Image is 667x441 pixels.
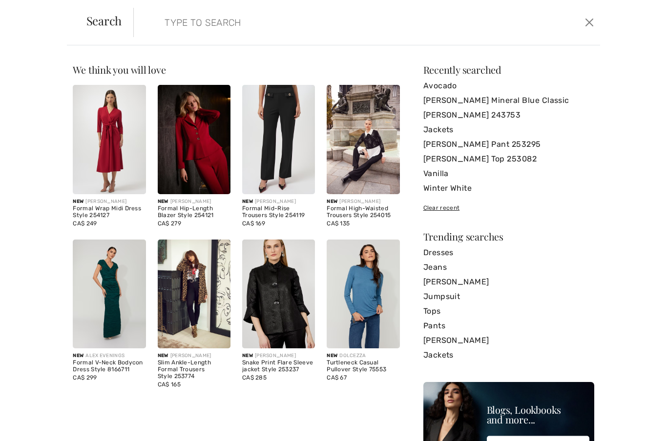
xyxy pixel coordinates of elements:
[73,220,97,227] span: CA$ 249
[73,360,146,373] div: Formal V-Neck Bodycon Dress Style 8166711
[242,85,315,194] img: Formal Mid-Rise Trousers Style 254119. Black
[327,353,337,359] span: New
[327,205,399,219] div: Formal High-Waisted Trousers Style 254015
[157,8,476,37] input: TYPE TO SEARCH
[327,220,350,227] span: CA$ 135
[423,203,594,212] div: Clear recent
[423,166,594,181] a: Vanilla
[158,198,230,205] div: [PERSON_NAME]
[158,381,181,388] span: CA$ 165
[242,205,315,219] div: Formal Mid-Rise Trousers Style 254119
[327,240,399,349] img: Turtleneck Casual Pullover Style 75553. Indigo
[158,352,230,360] div: [PERSON_NAME]
[327,85,399,194] img: Formal High-Waisted Trousers Style 254015. Black
[423,65,594,75] div: Recently searched
[423,319,594,333] a: Pants
[242,352,315,360] div: [PERSON_NAME]
[73,199,83,204] span: New
[158,353,168,359] span: New
[423,108,594,122] a: [PERSON_NAME] 243753
[327,360,399,373] div: Turtleneck Casual Pullover Style 75553
[423,260,594,275] a: Jeans
[423,333,594,348] a: [PERSON_NAME]
[423,137,594,152] a: [PERSON_NAME] Pant 253295
[242,198,315,205] div: [PERSON_NAME]
[242,360,315,373] div: Snake Print Flare Sleeve jacket Style 253237
[487,405,589,424] div: Blogs, Lookbooks and more...
[158,240,230,349] img: Slim Ankle-Length Formal Trousers Style 253774. Black
[73,205,146,219] div: Formal Wrap Midi Dress Style 254127
[423,348,594,362] a: Jackets
[423,289,594,304] a: Jumpsuit
[158,85,230,194] img: Formal Hip-Length Blazer Style 254121. Deep cherry
[423,245,594,260] a: Dresses
[73,198,146,205] div: [PERSON_NAME]
[242,353,253,359] span: New
[423,152,594,166] a: [PERSON_NAME] Top 253082
[327,199,337,204] span: New
[86,15,122,26] span: Search
[158,220,181,227] span: CA$ 279
[73,240,146,349] img: Formal V-Neck Bodycon Dress Style 8166711. Emerald green
[73,353,83,359] span: New
[158,205,230,219] div: Formal Hip-Length Blazer Style 254121
[327,352,399,360] div: DOLCEZZA
[73,352,146,360] div: ALEX EVENINGS
[423,122,594,137] a: Jackets
[423,304,594,319] a: Tops
[423,181,594,196] a: Winter White
[242,220,265,227] span: CA$ 169
[242,199,253,204] span: New
[582,15,597,30] button: Close
[73,85,146,194] img: Formal Wrap Midi Dress Style 254127. Deep cherry
[158,199,168,204] span: New
[158,360,230,380] div: Slim Ankle-Length Formal Trousers Style 253774
[423,93,594,108] a: [PERSON_NAME] Mineral Blue Classic
[73,374,97,381] span: CA$ 299
[327,198,399,205] div: [PERSON_NAME]
[423,79,594,93] a: Avocado
[242,374,267,381] span: CA$ 285
[327,374,347,381] span: CA$ 67
[73,63,166,76] span: We think you will love
[423,275,594,289] a: [PERSON_NAME]
[423,232,594,241] div: Trending searches
[242,240,315,349] img: Snake Print Flare Sleeve jacket Style 253237. Black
